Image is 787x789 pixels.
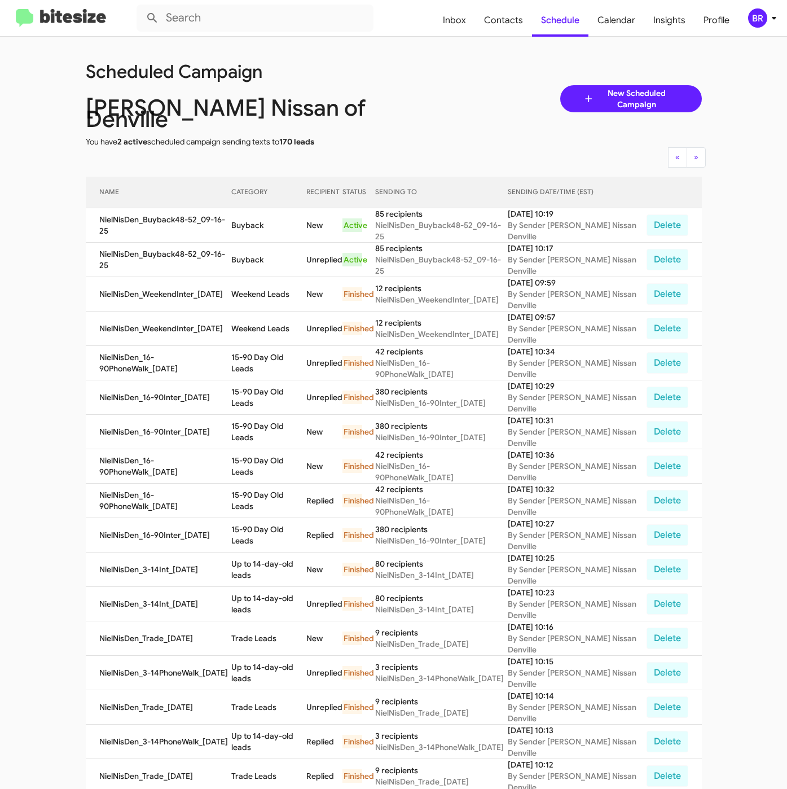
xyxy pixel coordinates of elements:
a: Inbox [434,4,475,37]
button: Delete [647,524,688,546]
div: 9 recipients [375,627,508,638]
div: [DATE] 09:59 [508,277,646,288]
div: Finished [342,356,362,370]
div: By Sender [PERSON_NAME] Nissan Denville [508,495,646,518]
div: NielNisDen_Trade_[DATE] [375,707,508,718]
td: Up to 14-day-old leads [231,725,306,759]
a: Insights [644,4,694,37]
div: Finished [342,769,362,783]
div: Finished [342,322,362,335]
div: Active [342,218,362,232]
div: 42 recipients [375,449,508,461]
td: New [306,415,342,449]
div: [DATE] 10:17 [508,243,646,254]
div: Finished [342,563,362,576]
a: Calendar [588,4,644,37]
div: 42 recipients [375,346,508,357]
div: [PERSON_NAME] Nissan of Denville [77,102,402,125]
div: By Sender [PERSON_NAME] Nissan Denville [508,633,646,655]
div: [DATE] 10:15 [508,656,646,667]
td: NielNisDen_Trade_[DATE] [86,690,232,725]
div: [DATE] 10:34 [508,346,646,357]
button: BR [738,8,775,28]
button: Delete [647,593,688,615]
button: Delete [647,283,688,305]
div: 80 recipients [375,593,508,604]
div: By Sender [PERSON_NAME] Nissan Denville [508,598,646,621]
nav: Page navigation example [669,147,706,168]
td: New [306,621,342,656]
td: NielNisDen_3-14Int_[DATE] [86,587,232,621]
td: 15-90 Day Old Leads [231,484,306,518]
div: Finished [342,632,362,645]
span: 170 leads [279,137,314,147]
button: Delete [647,421,688,442]
td: NielNisDen_Trade_[DATE] [86,621,232,656]
div: NielNisDen_Trade_[DATE] [375,776,508,787]
div: Finished [342,528,362,542]
div: NielNisDen_WeekendInter_[DATE] [375,328,508,340]
div: By Sender [PERSON_NAME] Nissan Denville [508,220,646,242]
div: NielNisDen_Buyback48-52_09-16-25 [375,220,508,242]
div: [DATE] 09:57 [508,312,646,323]
div: [DATE] 10:32 [508,484,646,495]
div: By Sender [PERSON_NAME] Nissan Denville [508,461,646,483]
div: NielNisDen_3-14PhoneWalk_[DATE] [375,742,508,753]
span: Contacts [475,4,532,37]
button: Delete [647,249,688,270]
td: Buyback [231,208,306,243]
div: NielNisDen_3-14Int_[DATE] [375,604,508,615]
td: NielNisDen_WeekendInter_[DATE] [86,312,232,346]
td: 15-90 Day Old Leads [231,518,306,553]
button: Delete [647,765,688,787]
td: NielNisDen_16-90Inter_[DATE] [86,518,232,553]
td: Replied [306,725,342,759]
div: NielNisDen_16-90Inter_[DATE] [375,535,508,546]
div: NielNisDen_16-90PhoneWalk_[DATE] [375,461,508,483]
td: NielNisDen_16-90PhoneWalk_[DATE] [86,346,232,380]
a: New Scheduled Campaign [560,85,702,112]
a: Profile [694,4,738,37]
div: [DATE] 10:25 [508,553,646,564]
div: Finished [342,735,362,748]
td: 15-90 Day Old Leads [231,415,306,449]
button: Delete [647,352,688,374]
span: » [694,152,698,162]
div: By Sender [PERSON_NAME] Nissan Denville [508,667,646,690]
td: NielNisDen_16-90Inter_[DATE] [86,415,232,449]
td: Unreplied [306,656,342,690]
div: Active [342,253,362,266]
div: NielNisDen_16-90PhoneWalk_[DATE] [375,495,508,518]
div: 80 recipients [375,558,508,569]
td: NielNisDen_Buyback48-52_09-16-25 [86,208,232,243]
th: SENDING TO [375,177,508,208]
div: By Sender [PERSON_NAME] Nissan Denville [508,426,646,449]
td: Up to 14-day-old leads [231,656,306,690]
td: Unreplied [306,587,342,621]
button: Previous [668,147,687,168]
button: Delete [647,662,688,683]
div: By Sender [PERSON_NAME] Nissan Denville [508,702,646,724]
td: Weekend Leads [231,277,306,312]
div: 85 recipients [375,208,508,220]
td: Up to 14-day-old leads [231,587,306,621]
td: NielNisDen_16-90PhoneWalk_[DATE] [86,484,232,518]
div: [DATE] 10:31 [508,415,646,426]
div: By Sender [PERSON_NAME] Nissan Denville [508,529,646,552]
div: Finished [342,287,362,301]
td: Trade Leads [231,690,306,725]
td: NielNisDen_Buyback48-52_09-16-25 [86,243,232,277]
input: Search [137,5,373,32]
div: 12 recipients [375,283,508,294]
div: By Sender [PERSON_NAME] Nissan Denville [508,392,646,414]
td: NielNisDen_WeekendInter_[DATE] [86,277,232,312]
div: Finished [342,666,362,680]
div: 9 recipients [375,696,508,707]
td: Buyback [231,243,306,277]
div: Finished [342,700,362,714]
span: Schedule [532,4,588,37]
td: New [306,553,342,587]
button: Delete [647,559,688,580]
